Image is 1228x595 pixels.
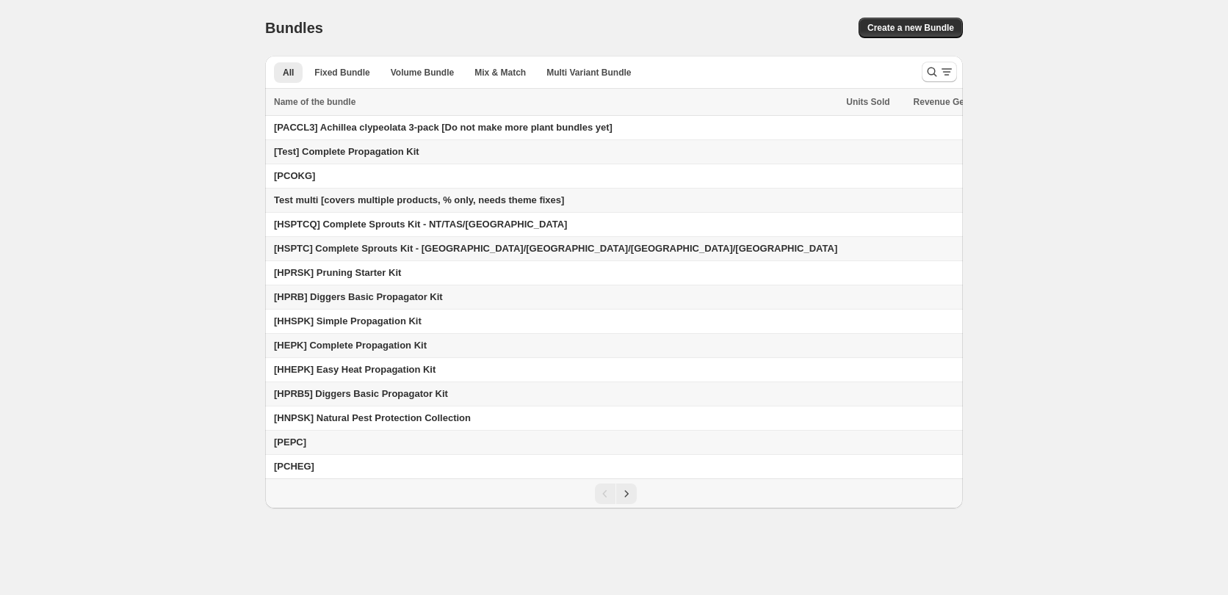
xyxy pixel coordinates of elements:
[274,461,314,472] span: [PCHEG]
[391,67,454,79] span: Volume Bundle
[314,67,369,79] span: Fixed Bundle
[283,67,294,79] span: All
[274,364,436,375] span: [HHEPK] Easy Heat Propagation Kit
[859,18,963,38] button: Create a new Bundle
[274,340,427,351] span: [HEPK] Complete Propagation Kit
[274,267,401,278] span: [HPRSK] Pruning Starter Kit
[474,67,526,79] span: Mix & Match
[914,95,1011,109] button: Revenue Generated
[914,95,997,109] span: Revenue Generated
[274,194,564,205] span: Test multi [covers multiple products, % only, needs theme fixes]
[274,291,443,302] span: [HPRB] Diggers Basic Propagator Kit
[265,478,963,508] nav: Pagination
[274,146,419,157] span: [Test] Complete Propagation Kit
[274,412,471,423] span: [HNPSK] Natural Pest Protection Collection
[846,95,889,109] span: Units Sold
[274,243,837,254] span: [HSPTC] Complete Sprouts Kit - [GEOGRAPHIC_DATA]/[GEOGRAPHIC_DATA]/[GEOGRAPHIC_DATA]/[GEOGRAPHIC_...
[265,19,323,37] h1: Bundles
[846,95,904,109] button: Units Sold
[274,219,567,230] span: [HSPTCQ] Complete Sprouts Kit - NT/TAS/[GEOGRAPHIC_DATA]
[274,315,422,326] span: [HHSPK] Simple Propagation Kit
[867,22,954,34] span: Create a new Bundle
[274,95,837,109] div: Name of the bundle
[274,437,306,448] span: [PEPC]
[546,67,631,79] span: Multi Variant Bundle
[274,122,613,133] span: [PACCL3] Achillea clypeolata 3-pack [Do not make more plant bundles yet]
[274,170,315,181] span: [PCOKG]
[616,483,637,504] button: Next
[922,62,957,82] button: Search and filter results
[274,388,448,399] span: [HPRB5] Diggers Basic Propagator Kit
